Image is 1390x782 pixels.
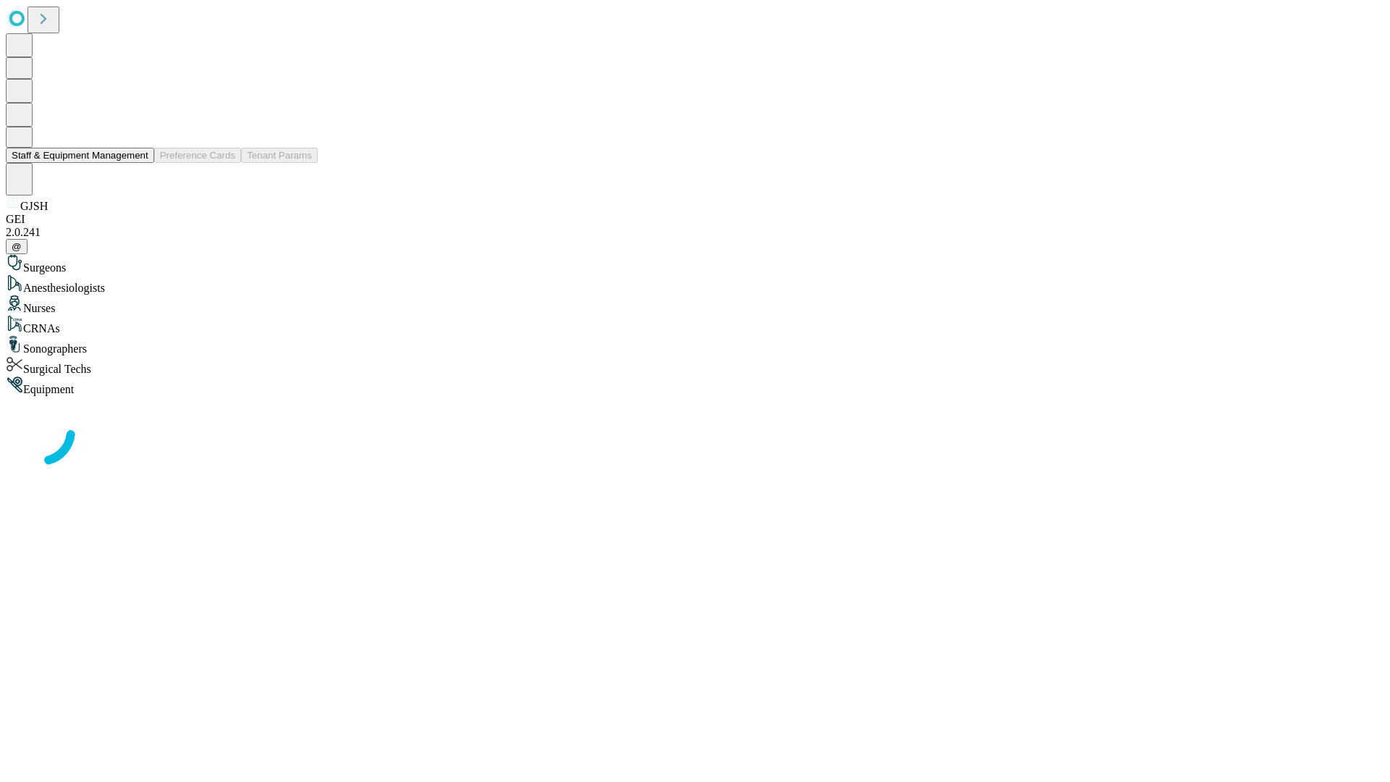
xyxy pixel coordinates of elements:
[12,241,22,252] span: @
[241,148,318,163] button: Tenant Params
[20,200,48,212] span: GJSH
[6,148,154,163] button: Staff & Equipment Management
[6,356,1384,376] div: Surgical Techs
[6,335,1384,356] div: Sonographers
[6,376,1384,396] div: Equipment
[154,148,241,163] button: Preference Cards
[6,254,1384,274] div: Surgeons
[6,315,1384,335] div: CRNAs
[6,213,1384,226] div: GEI
[6,274,1384,295] div: Anesthesiologists
[6,295,1384,315] div: Nurses
[6,239,28,254] button: @
[6,226,1384,239] div: 2.0.241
